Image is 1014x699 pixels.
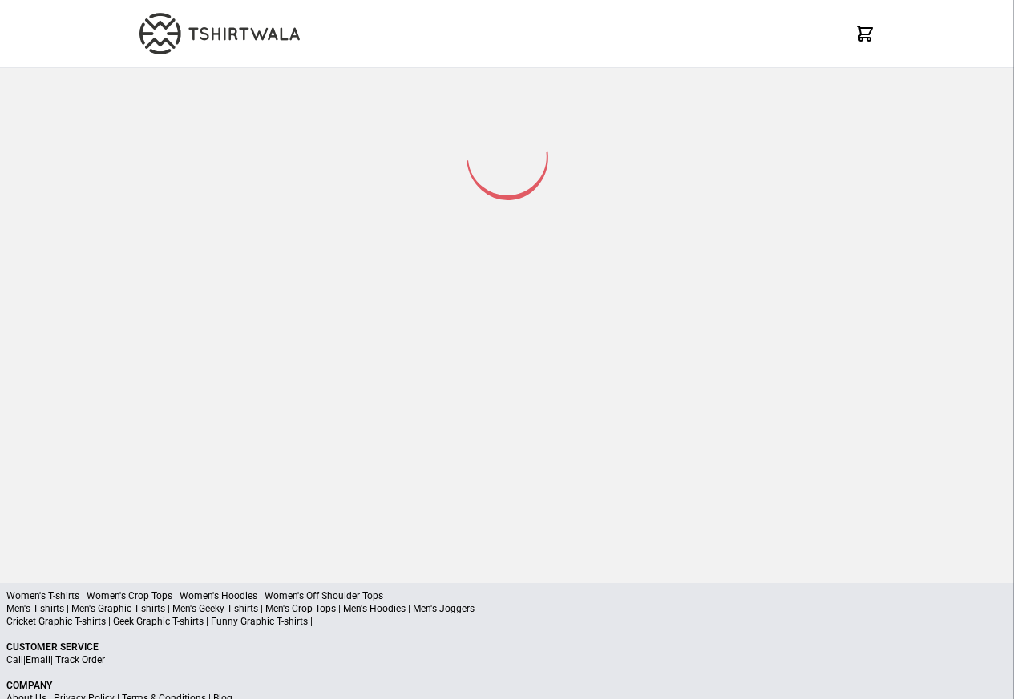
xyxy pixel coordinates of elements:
a: Track Order [55,654,105,665]
p: Men's T-shirts | Men's Graphic T-shirts | Men's Geeky T-shirts | Men's Crop Tops | Men's Hoodies ... [6,602,1008,615]
a: Call [6,654,23,665]
p: Cricket Graphic T-shirts | Geek Graphic T-shirts | Funny Graphic T-shirts | [6,615,1008,628]
p: Company [6,679,1008,692]
p: Women's T-shirts | Women's Crop Tops | Women's Hoodies | Women's Off Shoulder Tops [6,589,1008,602]
img: TW-LOGO-400-104.png [139,13,300,54]
p: | | [6,653,1008,666]
a: Email [26,654,50,665]
p: Customer Service [6,641,1008,653]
